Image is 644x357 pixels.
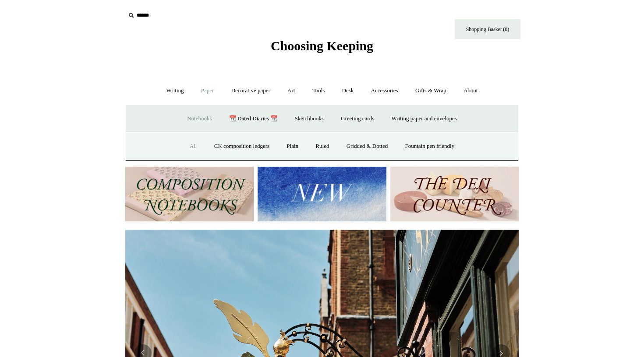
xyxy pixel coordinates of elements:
a: Desk [334,79,362,102]
a: Tools [304,79,333,102]
a: CK composition ledgers [206,135,277,158]
a: About [456,79,486,102]
a: Shopping Basket (0) [455,19,520,39]
a: Fountain pen friendly [397,135,463,158]
a: Gifts & Wrap [407,79,454,102]
a: Writing paper and envelopes [384,107,465,130]
a: Sketchbooks [287,107,331,130]
a: All [182,135,205,158]
a: Gridded & Dotted [339,135,396,158]
a: Decorative paper [223,79,278,102]
a: Paper [193,79,222,102]
a: Notebooks [179,107,219,130]
img: The Deli Counter [390,167,519,221]
a: Greeting cards [333,107,382,130]
a: Ruled [308,135,337,158]
img: New.jpg__PID:f73bdf93-380a-4a35-bcfe-7823039498e1 [258,167,386,221]
a: Writing [159,79,192,102]
a: 📆 Dated Diaries 📆 [221,107,285,130]
a: Accessories [363,79,406,102]
a: Plain [279,135,306,158]
img: 202302 Composition ledgers.jpg__PID:69722ee6-fa44-49dd-a067-31375e5d54ec [125,167,254,221]
a: Choosing Keeping [271,45,373,52]
span: Choosing Keeping [271,38,373,53]
a: Art [280,79,303,102]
